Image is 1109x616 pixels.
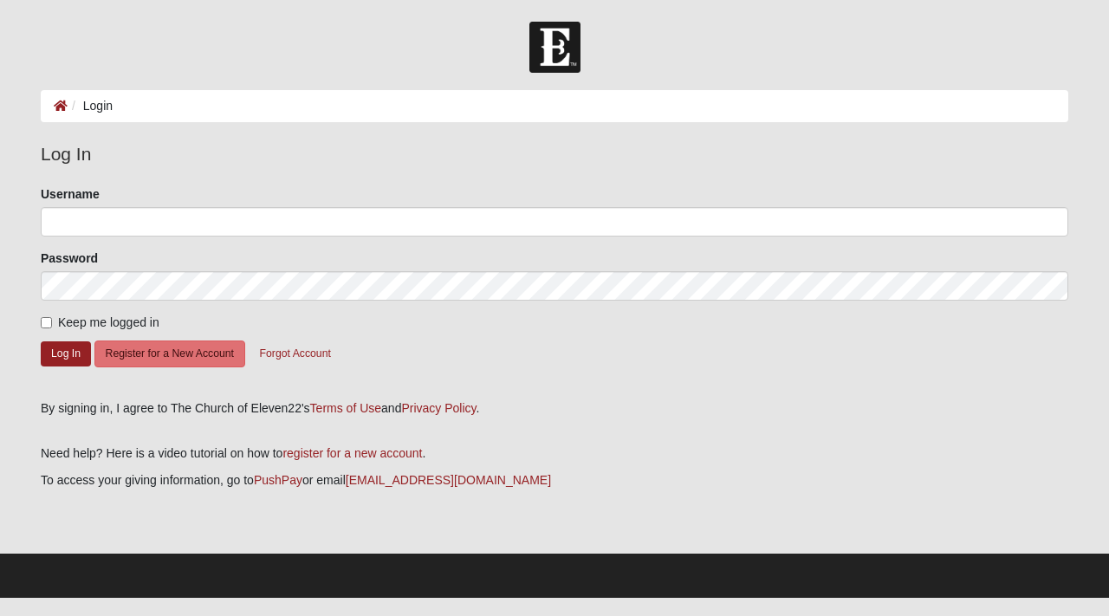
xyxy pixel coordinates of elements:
button: Forgot Account [249,340,342,367]
div: By signing in, I agree to The Church of Eleven22's and . [41,399,1068,418]
a: PushPay [254,473,302,487]
img: Church of Eleven22 Logo [529,22,580,73]
a: Terms of Use [310,401,381,415]
button: Log In [41,341,91,366]
span: Keep me logged in [58,315,159,329]
p: Need help? Here is a video tutorial on how to . [41,444,1068,463]
li: Login [68,97,113,115]
p: To access your giving information, go to or email [41,471,1068,490]
button: Register for a New Account [94,340,245,367]
label: Username [41,185,100,203]
label: Password [41,250,98,267]
a: Privacy Policy [401,401,476,415]
input: Keep me logged in [41,317,52,328]
a: register for a new account [282,446,422,460]
legend: Log In [41,140,1068,168]
a: [EMAIL_ADDRESS][DOMAIN_NAME] [346,473,551,487]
